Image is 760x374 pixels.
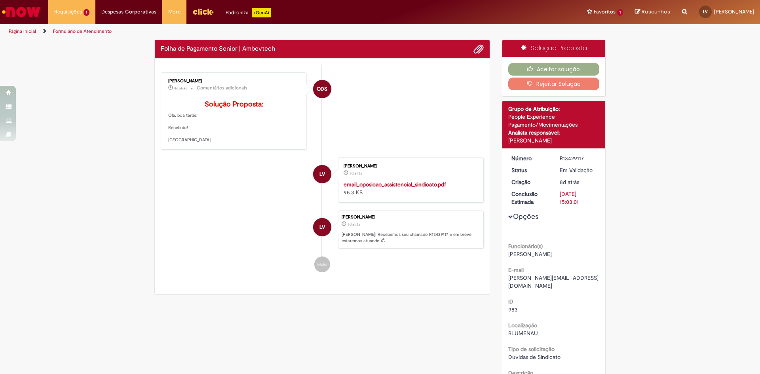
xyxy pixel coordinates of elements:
[642,8,670,15] span: Rascunhos
[505,166,554,174] dt: Status
[635,8,670,16] a: Rascunhos
[473,44,484,54] button: Adicionar anexos
[1,4,42,20] img: ServiceNow
[53,28,112,34] a: Formulário de Atendimento
[6,24,501,39] ul: Trilhas de página
[508,105,600,113] div: Grupo de Atribuição:
[505,190,554,206] dt: Conclusão Estimada
[101,8,156,16] span: Despesas Corporativas
[174,86,187,91] time: 19/08/2025 19:27:09
[252,8,271,17] p: +GenAi
[197,85,247,91] small: Comentários adicionais
[505,154,554,162] dt: Número
[502,40,606,57] div: Solução Proposta
[714,8,754,15] span: [PERSON_NAME]
[508,346,555,353] b: Tipo de solicitação
[348,222,360,227] span: 8d atrás
[161,211,484,249] li: Luiz Eduardo Vollrath
[508,298,513,305] b: ID
[161,46,275,53] h2: Folha de Pagamento Senior | Ambevtech Histórico de tíquete
[319,165,325,184] span: LV
[317,80,327,99] span: ODS
[703,9,708,14] span: LV
[192,6,214,17] img: click_logo_yellow_360x200.png
[508,78,600,90] button: Rejeitar Solução
[168,101,300,143] p: Olá, boa tarde! Recebido! [GEOGRAPHIC_DATA].
[168,79,300,84] div: [PERSON_NAME]
[313,80,331,98] div: Osvaldo da Silva Neto
[313,218,331,236] div: Luiz Eduardo Vollrath
[344,181,446,188] a: email_oposicao_assistencial_sindicato.pdf
[508,251,552,258] span: [PERSON_NAME]
[508,137,600,144] div: [PERSON_NAME]
[344,164,475,169] div: [PERSON_NAME]
[84,9,89,16] span: 1
[508,113,600,129] div: People Experience Pagamento/Movimentações
[174,86,187,91] span: 8d atrás
[319,218,325,237] span: LV
[594,8,616,16] span: Favoritos
[508,306,518,313] span: 983
[508,322,537,329] b: Localização
[508,129,600,137] div: Analista responsável:
[313,165,331,183] div: Luiz Eduardo Vollrath
[54,8,82,16] span: Requisições
[342,215,479,220] div: [PERSON_NAME]
[560,166,597,174] div: Em Validação
[508,330,538,337] span: BLUMENAU
[508,63,600,76] button: Aceitar solução
[508,274,598,289] span: [PERSON_NAME][EMAIL_ADDRESS][DOMAIN_NAME]
[226,8,271,17] div: Padroniza
[348,222,360,227] time: 19/08/2025 15:02:58
[508,243,543,250] b: Funcionário(s)
[505,178,554,186] dt: Criação
[9,28,36,34] a: Página inicial
[168,8,180,16] span: More
[560,178,597,186] div: 19/08/2025 15:02:58
[508,353,560,361] span: Dúvidas de Sindicato
[560,154,597,162] div: R13429117
[560,190,597,206] div: [DATE] 15:03:01
[350,171,362,176] time: 19/08/2025 15:04:03
[342,232,479,244] p: [PERSON_NAME]! Recebemos seu chamado R13429117 e em breve estaremos atuando.
[344,180,475,196] div: 95.3 KB
[560,178,579,186] time: 19/08/2025 15:02:58
[161,65,484,280] ul: Histórico de tíquete
[508,266,524,273] b: E-mail
[350,171,362,176] span: 8d atrás
[617,9,623,16] span: 1
[205,100,263,109] b: Solução Proposta:
[560,178,579,186] span: 8d atrás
